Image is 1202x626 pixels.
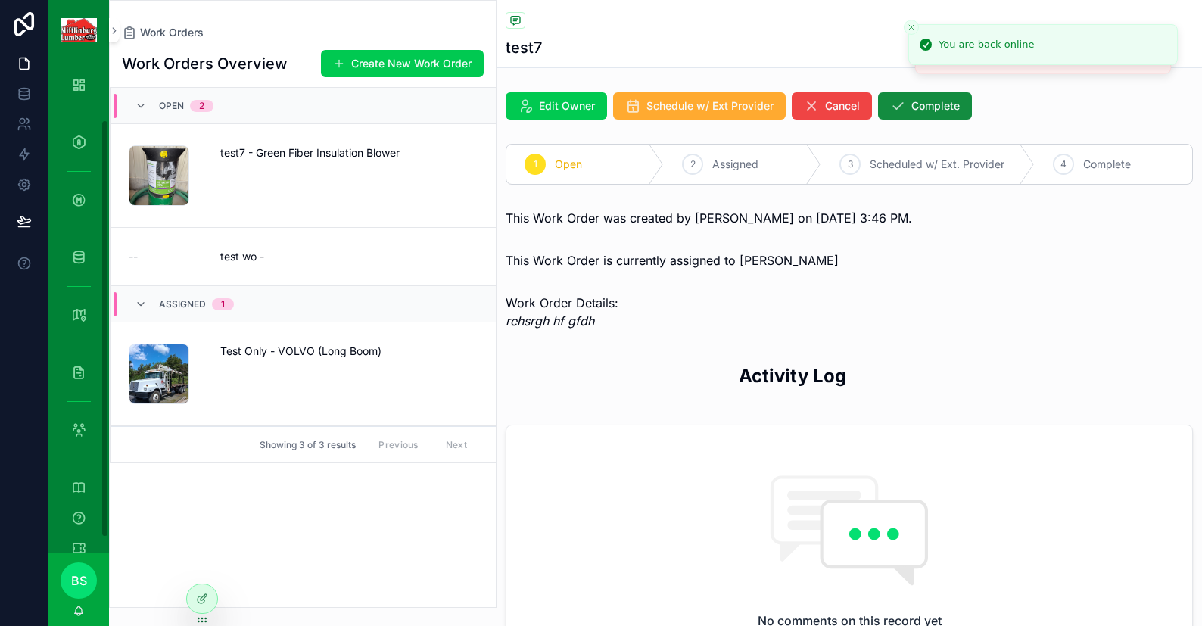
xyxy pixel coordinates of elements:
[848,158,853,170] span: 3
[220,344,478,359] span: Test Only - VOLVO (Long Boom)
[646,98,774,114] span: Schedule w/ Ext Provider
[199,100,204,112] div: 2
[506,209,912,227] h4: This Work Order was created by [PERSON_NAME] on [DATE] 3:46 PM.
[712,157,758,172] span: Assigned
[220,145,478,160] span: test7 - Green Fiber Insulation Blower
[260,439,356,451] span: Showing 3 of 3 results
[506,92,607,120] button: Edit Owner
[506,37,542,58] h1: test7
[825,98,860,114] span: Cancel
[870,157,1004,172] span: Scheduled w/ Ext. Provider
[321,50,484,77] button: Create New Work Order
[122,25,204,40] a: Work Orders
[1060,158,1067,170] span: 4
[792,92,872,120] button: Cancel
[111,322,496,426] a: Test Only - VOLVO (Long Boom)
[1083,157,1131,172] span: Complete
[506,313,594,329] em: rehsrgh hf gfdh
[159,298,206,310] span: Assigned
[48,61,109,553] div: scrollable content
[111,228,496,286] a: --test wo -
[904,20,919,35] button: Close toast
[71,571,87,590] span: BS
[220,249,478,264] span: test wo -
[129,249,138,264] span: --
[911,98,960,114] span: Complete
[690,158,696,170] span: 2
[506,251,839,269] h4: This Work Order is currently assigned to [PERSON_NAME]
[159,100,184,112] span: Open
[939,37,1034,52] div: You are back online
[122,53,288,74] h1: Work Orders Overview
[878,92,972,120] button: Complete
[221,298,225,310] div: 1
[61,18,98,42] img: App logo
[555,157,582,172] span: Open
[140,25,204,40] span: Work Orders
[534,158,537,170] span: 1
[111,124,496,228] a: test7 - Green Fiber Insulation Blower
[613,92,786,120] button: Schedule w/ Ext Provider
[506,294,618,312] h4: Work Order Details:
[739,363,846,388] h2: Activity Log
[539,98,595,114] span: Edit Owner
